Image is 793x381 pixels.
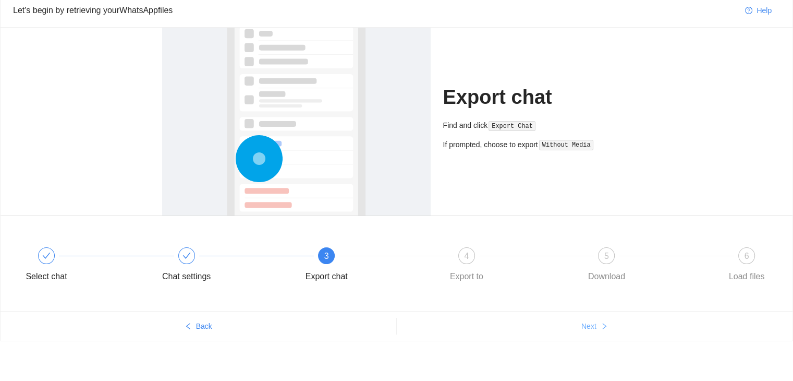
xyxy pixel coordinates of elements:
[182,252,191,260] span: check
[16,247,156,285] div: Select chat
[576,247,716,285] div: 5Download
[729,268,765,285] div: Load files
[324,252,329,260] span: 3
[436,247,577,285] div: 4Export to
[737,2,780,19] button: question-circleHelp
[185,323,192,331] span: left
[745,252,749,260] span: 6
[443,85,631,110] h1: Export chat
[450,268,483,285] div: Export to
[443,120,631,132] div: Find and click
[745,7,752,15] span: question-circle
[296,247,436,285] div: 3Export chat
[397,318,793,335] button: Nextright
[306,268,348,285] div: Export chat
[489,121,535,132] code: Export Chat
[716,247,777,285] div: 6Load files
[464,252,469,260] span: 4
[604,252,609,260] span: 5
[26,268,67,285] div: Select chat
[443,139,631,151] div: If prompted, choose to export
[588,268,625,285] div: Download
[162,268,211,285] div: Chat settings
[156,247,297,285] div: Chat settings
[42,252,51,260] span: check
[539,140,593,150] code: Without Media
[601,323,608,331] span: right
[13,4,737,17] div: Let's begin by retrieving your WhatsApp files
[1,318,396,335] button: leftBack
[581,320,596,332] span: Next
[196,320,212,332] span: Back
[757,5,772,16] span: Help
